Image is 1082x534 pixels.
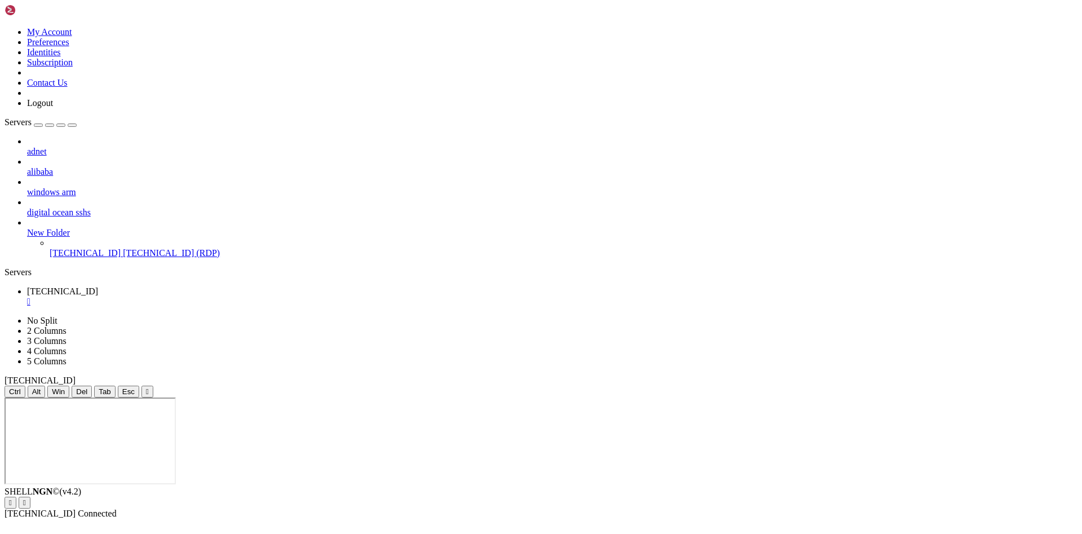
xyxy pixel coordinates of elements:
b: NGN [33,487,53,496]
a: 165.1.120.68 [27,286,1077,307]
span: SHELL © [5,487,81,496]
a: windows arm [27,187,1077,197]
a: [TECHNICAL_ID] [TECHNICAL_ID] (RDP) [50,248,1077,258]
span: adnet [27,147,47,156]
a: 4 Columns [27,346,66,356]
span: alibaba [27,167,53,176]
a: Logout [27,98,53,108]
a: Contact Us [27,78,68,87]
img: Shellngn [5,5,69,16]
a: Subscription [27,58,73,67]
span: Servers [5,117,32,127]
a: New Folder [27,228,1077,238]
span: [TECHNICAL_ID] [5,509,76,518]
button:  [5,497,16,509]
span: Del [76,387,87,396]
span: Tab [99,387,111,396]
button: Tab [94,386,116,398]
span: [TECHNICAL_ID] (RDP) [123,248,220,258]
button: Esc [118,386,139,398]
span: [TECHNICAL_ID] [5,376,76,385]
span: digital ocean sshs [27,208,91,217]
li: [TECHNICAL_ID] [TECHNICAL_ID] (RDP) [50,238,1077,258]
a: My Account [27,27,72,37]
a: digital ocean sshs [27,208,1077,218]
span: New Folder [27,228,70,237]
span: Esc [122,387,135,396]
span: Win [52,387,65,396]
button: Alt [28,386,46,398]
a: 3 Columns [27,336,66,346]
span: Ctrl [9,387,21,396]
span: Alt [32,387,41,396]
div:  [146,387,149,396]
a: Preferences [27,37,69,47]
a: 5 Columns [27,356,66,366]
a: No Split [27,316,57,325]
a: alibaba [27,167,1077,177]
button:  [19,497,30,509]
a: Servers [5,117,77,127]
span: 4.2.0 [60,487,82,496]
a: 2 Columns [27,326,66,336]
a:  [27,297,1077,307]
div:  [9,498,12,507]
span: [TECHNICAL_ID] [50,248,121,258]
li: alibaba [27,157,1077,177]
a: adnet [27,147,1077,157]
li: New Folder [27,218,1077,258]
a: Identities [27,47,61,57]
span: windows arm [27,187,76,197]
button: Win [47,386,69,398]
span: Connected [78,509,116,518]
div: Servers [5,267,1077,277]
span: [TECHNICAL_ID] [27,286,98,296]
div:  [23,498,26,507]
button: Del [72,386,92,398]
li: adnet [27,136,1077,157]
li: windows arm [27,177,1077,197]
li: digital ocean sshs [27,197,1077,218]
button:  [141,386,153,398]
button: Ctrl [5,386,25,398]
